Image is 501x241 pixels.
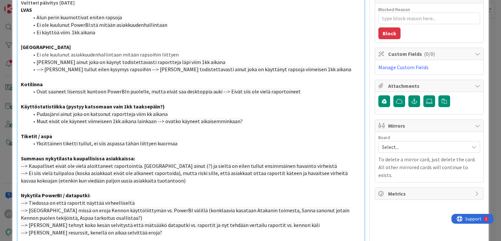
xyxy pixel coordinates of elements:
span: Board [378,135,390,140]
p: To delete a mirror card, just delete the card. All other mirrored cards will continue to exists. [378,155,480,179]
strong: Käyttöstatistiikka (pystyy katsomaan vain 1kk taaksepäin?) [21,103,165,110]
span: Alun perin kuumottivat eniten rapsoja [37,14,122,21]
span: Ei ole kuulunut PowerBI:stä mitään asiakkuudenhallintaan [37,22,167,28]
span: Ei käyttöä viim. 1kk aikana [37,29,95,36]
span: --> Kaupalliset eivät ole vielä aloittaneet raportointia. [GEOGRAPHIC_DATA] ainut (?) ja sieltä o... [21,163,337,169]
span: [PERSON_NAME] ainut joka on käynyt todistettavasti raportteja läpi viim 1kk aikana [37,59,225,65]
span: Pudasjärvi ainut joka on katsonut raportteja viim kk aikana [37,111,168,117]
div: 1 [34,3,36,8]
label: Blocked Reason [378,7,410,12]
span: --> [PERSON_NAME] tehnyt koko kesän selvitystä että mätsääkö dataputki vs. raportit ja nyt tehdää... [21,222,320,228]
strong: LVAS [21,7,32,13]
span: --> [PERSON_NAME] tullut eilen kysymys rapsoihin --> [PERSON_NAME] todistettavasti ainut joka on ... [37,66,351,72]
span: Mirrors [388,122,472,130]
strong: Kotilinna [21,81,43,88]
span: --> Tiedossa on että raportit näyttää virheelliseltä [21,200,135,206]
strong: Tiketit / aspa [21,133,52,139]
span: Yksittäinen tiketti tullut, ei siis aspassa tähän liittyen kuormaa [37,140,177,147]
strong: Summaus nykytilasta kaupallisissa asiakkaissa: [21,155,135,162]
span: Custom Fields [388,50,472,58]
strong: [GEOGRAPHIC_DATA] [21,44,71,50]
span: Muut eivät ole käyneet viimeiseen 1kk aikana lainkaan --> ovatko käyneet aikaisemminkaan? [37,118,243,124]
span: Support [14,1,30,9]
strong: Nykytila PowerBI / dataputki: [21,192,90,199]
a: Manage Custom Fields [378,64,429,71]
span: Attachments [388,82,472,90]
button: Block [378,27,401,39]
span: --> Ei siis vielä tulipaloa (koska asiakkaat eivät ole alkaneet raportoida), mutta riski sille, e... [21,170,349,184]
li: Ei ole kuulunut asiakkuudenhallintaan mitään rapsoihin liittyen [29,51,361,58]
span: Ovat saaneet lisenssit kuntoon PowerBIn puolelle, mutta eivät saa desktoppia auki --> Eivät siis ... [37,88,301,95]
span: --> [PERSON_NAME] resurssit, kenellä on aikaa selvittää eroja? [21,229,162,236]
span: Select... [382,142,465,152]
span: --> [GEOGRAPHIC_DATA] missä on eroja Kennon käyttöliittymän vs. PowerBI välillä (konklaavia kasat... [21,207,350,221]
span: ( 0/0 ) [424,51,435,57]
span: Metrics [388,190,472,198]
